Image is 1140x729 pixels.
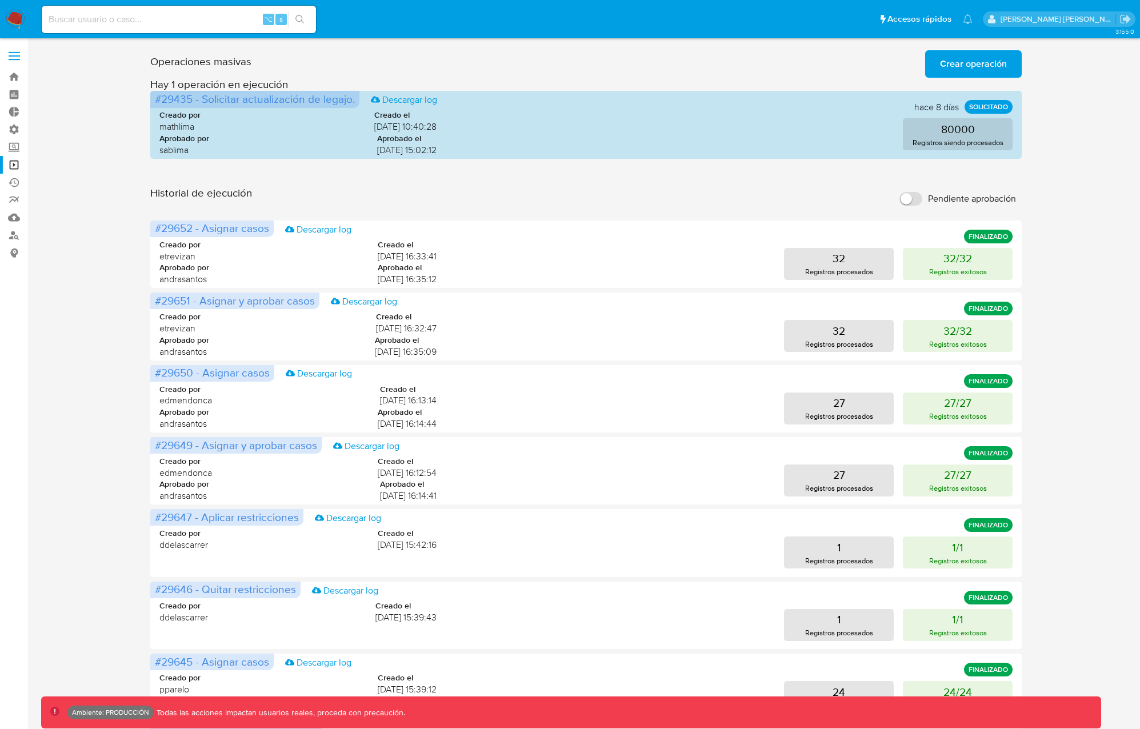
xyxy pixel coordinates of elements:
input: Buscar usuario o caso... [42,12,316,27]
a: Salir [1119,13,1131,25]
span: Accesos rápidos [887,13,951,25]
a: Notificaciones [963,14,973,24]
span: ⌥ [264,14,273,25]
p: Ambiente: PRODUCCIÓN [72,710,149,715]
button: search-icon [288,11,311,27]
span: s [279,14,283,25]
p: Todas las acciones impactan usuarios reales, proceda con precaución. [154,707,405,718]
p: jarvi.zambrano@mercadolibre.com.co [1001,14,1116,25]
